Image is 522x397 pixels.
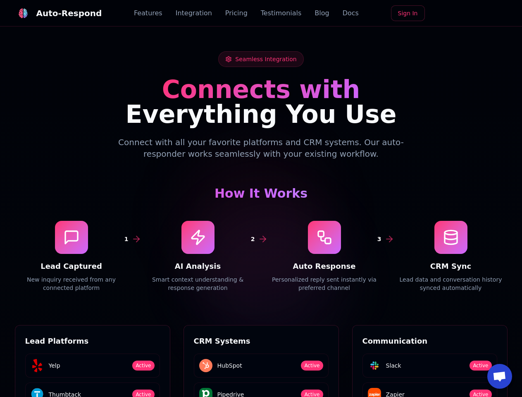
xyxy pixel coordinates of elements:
span: Everything You Use [126,100,397,129]
span: Slack [386,361,401,370]
span: Yelp [49,361,60,370]
img: HubSpot logo [199,359,212,372]
h4: CRM Sync [394,261,508,272]
div: 2 [248,234,258,244]
p: Personalized reply sent instantly via preferred channel [268,275,381,292]
h4: Auto Response [268,261,381,272]
span: Active [132,361,154,371]
a: Docs [343,8,359,18]
span: HubSpot [217,361,242,370]
div: 3 [374,234,384,244]
img: Yelp logo [31,359,44,372]
a: Features [134,8,162,18]
a: Testimonials [261,8,302,18]
iframe: Sign in with Google Button [427,5,512,23]
h4: AI Analysis [141,261,255,272]
div: Auto-Respond [36,7,102,19]
h4: Lead Captured [15,261,128,272]
a: Open chat [487,364,512,389]
span: Connects with [162,75,360,104]
div: 1 [122,234,131,244]
h3: How It Works [15,186,508,201]
a: Sign In [391,5,425,21]
span: Seamless Integration [235,55,296,63]
a: Pricing [225,8,248,18]
a: Blog [315,8,329,18]
span: Active [470,361,491,371]
img: Slack logo [368,359,381,372]
h3: Communication [362,335,497,347]
p: Smart context understanding & response generation [141,275,255,292]
span: Active [301,361,323,371]
img: logo.svg [18,8,28,18]
h3: CRM Systems [194,335,329,347]
p: New inquiry received from any connected platform [15,275,128,292]
p: Lead data and conversation history synced automatically [394,275,508,292]
p: Connect with all your favorite platforms and CRM systems. Our auto-responder works seamlessly wit... [102,136,420,160]
a: Auto-Respond [15,5,102,22]
a: Integration [176,8,212,18]
h3: Lead Platforms [25,335,160,347]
